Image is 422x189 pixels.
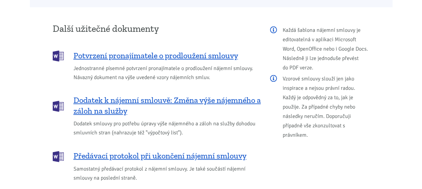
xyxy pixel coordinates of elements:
h3: Další užitečné dokumenty [53,24,261,34]
a: Předávací protokol při ukončení nájemní smlouvy [53,150,261,162]
span: Samostatný předávací protokol z nájemní smlouvy. Je také součástí nájemní smlouvy na poslední str... [74,165,261,183]
img: DOCX (Word) [53,101,64,112]
img: DOCX (Word) [53,51,64,62]
span: Předávací protokol při ukončení nájemní smlouvy [74,150,246,161]
img: DOCX (Word) [53,151,64,162]
span: Dodatek k nájemní smlouvě: Změna výše nájemného a záloh na služby [74,95,261,116]
span: Dodatek smlouvy pro potřebu úpravy výše nájemného a záloh na služby dohodou smluvních stran (nahr... [74,119,261,137]
p: Vzorové smlouvy slouží jen jako inspirace a nejsou právní radou. Každý je odpovědný za to, jak je... [270,74,370,140]
a: Dodatek k nájemní smlouvě: Změna výše nájemného a záloh na služby [53,95,261,116]
p: Každá šablona nájemní smlouvy je editovatelná v aplikaci Microsoft Word, OpenOffice nebo i Google... [270,25,370,72]
span: Potvrzení pronajímatele o prodloužení smlouvy [74,50,238,61]
a: Potvrzení pronajímatele o prodloužení smlouvy [53,50,261,61]
span: Jednostranné písemné potvrzení pronajímatele o prodloužení nájemní smlouvy. Návazný dokument na v... [74,64,261,82]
